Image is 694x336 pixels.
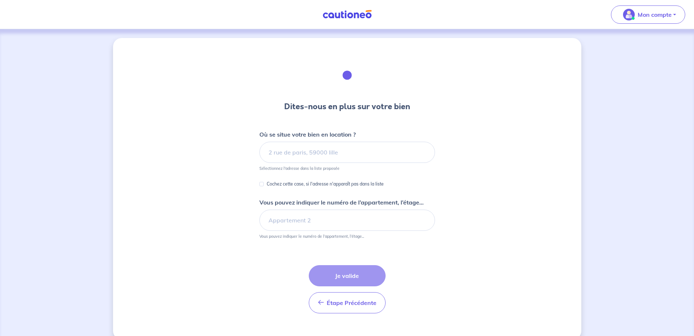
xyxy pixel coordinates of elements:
p: Vous pouvez indiquer le numéro de l’appartement, l’étage... [259,234,364,239]
img: Cautioneo [320,10,375,19]
h3: Dites-nous en plus sur votre bien [284,101,410,112]
span: Étape Précédente [327,299,376,306]
button: illu_account_valid_menu.svgMon compte [611,5,685,24]
button: Étape Précédente [309,292,386,313]
img: illu_account_valid_menu.svg [623,9,635,20]
p: Vous pouvez indiquer le numéro de l’appartement, l’étage... [259,198,424,207]
input: 2 rue de paris, 59000 lille [259,142,435,163]
input: Appartement 2 [259,210,435,231]
img: illu_houses.svg [327,56,367,95]
p: Mon compte [638,10,672,19]
p: Cochez cette case, si l'adresse n'apparaît pas dans la liste [267,180,384,188]
p: Où se situe votre bien en location ? [259,130,356,139]
p: Sélectionnez l'adresse dans la liste proposée [259,166,340,171]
